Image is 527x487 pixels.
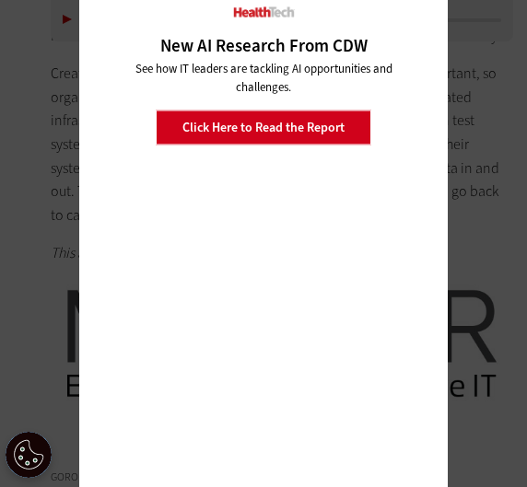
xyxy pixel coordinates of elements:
[156,110,371,145] a: Click Here to Read the Report
[6,432,52,478] button: Open Preferences
[130,59,397,96] p: See how IT leaders are tackling AI opportunities and challenges.
[232,6,296,17] img: HealthTech_0.png
[107,35,420,54] h3: New AI Research From CDW
[6,432,52,478] div: Cookie Settings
